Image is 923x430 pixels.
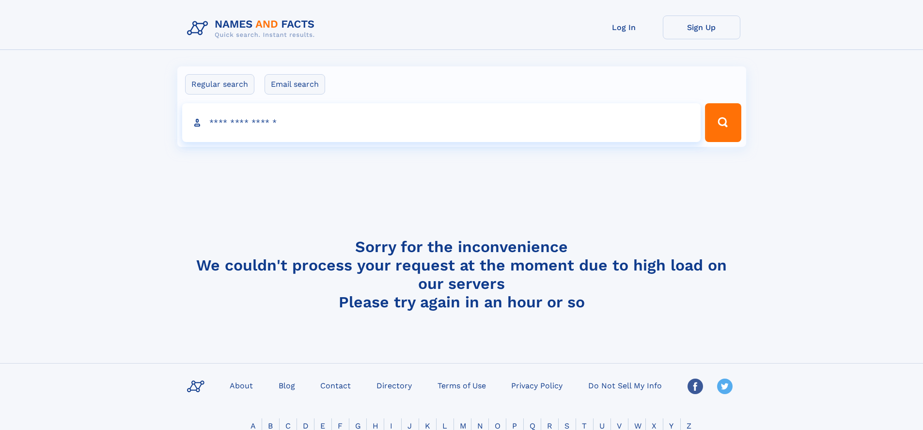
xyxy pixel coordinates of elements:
img: Logo Names and Facts [183,16,323,42]
label: Email search [265,74,325,95]
a: Log In [585,16,663,39]
a: About [226,378,257,392]
img: Facebook [688,379,703,394]
a: Contact [316,378,355,392]
h4: Sorry for the inconvenience We couldn't process your request at the moment due to high load on ou... [183,238,740,311]
a: Privacy Policy [507,378,566,392]
a: Sign Up [663,16,740,39]
button: Search Button [705,103,741,142]
a: Do Not Sell My Info [584,378,666,392]
a: Terms of Use [434,378,490,392]
input: search input [182,103,701,142]
label: Regular search [185,74,254,95]
img: Twitter [717,379,733,394]
a: Directory [373,378,416,392]
a: Blog [275,378,299,392]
